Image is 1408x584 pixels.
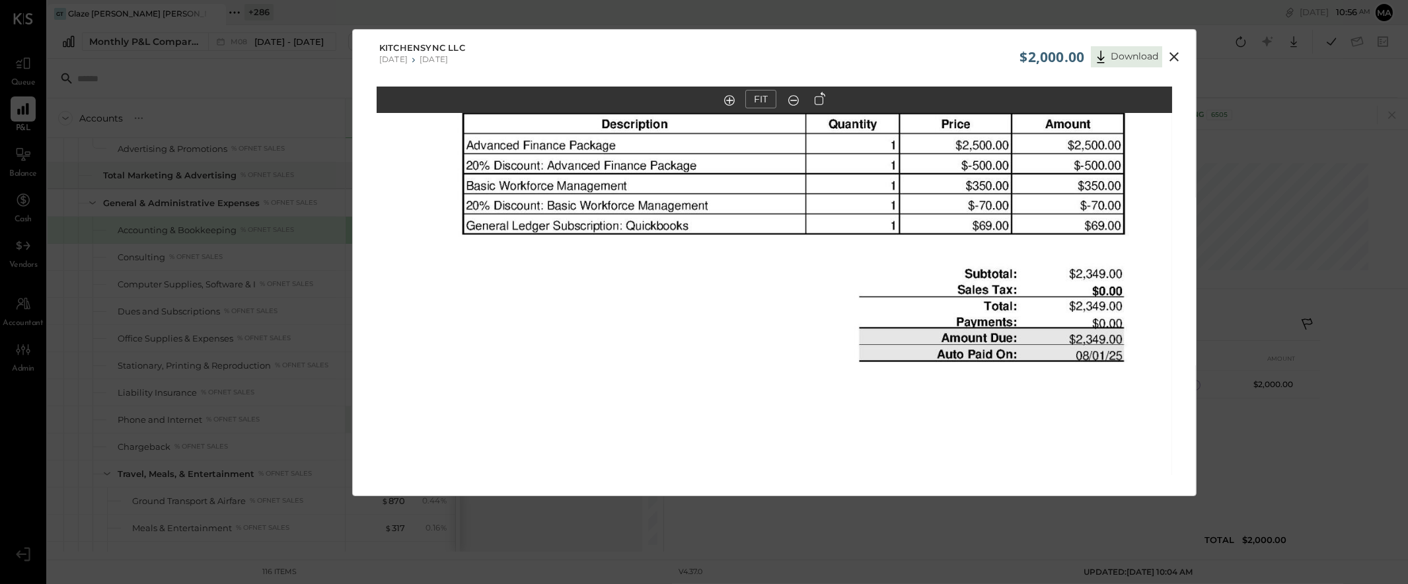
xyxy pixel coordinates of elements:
div: [DATE] [379,54,408,64]
button: FIT [745,90,776,108]
div: [DATE] [420,54,448,64]
button: Download [1091,46,1162,67]
span: KitchenSync LLC [379,42,465,55]
span: $2,000.00 [1020,48,1085,66]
